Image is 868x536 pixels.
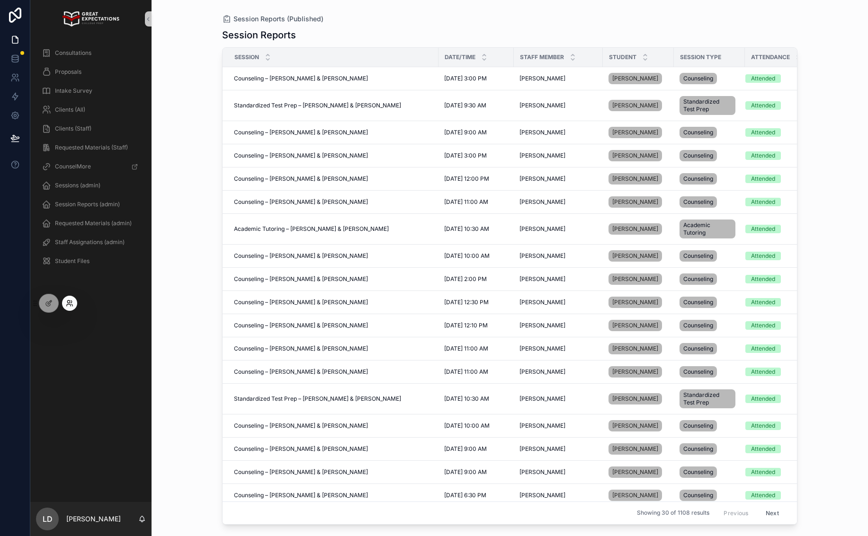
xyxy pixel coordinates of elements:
[745,275,817,283] a: Attended
[444,299,489,306] span: [DATE] 12:30 PM
[234,345,433,352] a: Counseling – [PERSON_NAME] & [PERSON_NAME]
[745,468,817,476] a: Attended
[444,345,508,352] a: [DATE] 11:00 AM
[519,395,565,403] span: [PERSON_NAME]
[234,422,433,430] a: Counseling – [PERSON_NAME] & [PERSON_NAME]
[519,252,565,260] span: [PERSON_NAME]
[680,341,739,356] a: Counseling
[608,272,668,287] a: [PERSON_NAME]
[519,299,565,306] span: [PERSON_NAME]
[444,129,487,136] span: [DATE] 9:00 AM
[751,225,775,233] div: Attended
[234,395,401,403] span: Standardized Test Prep – [PERSON_NAME] & [PERSON_NAME]
[444,275,487,283] span: [DATE] 2:00 PM
[608,320,662,331] a: [PERSON_NAME]
[612,492,658,499] span: [PERSON_NAME]
[608,71,668,86] a: [PERSON_NAME]
[680,53,721,61] span: Session Type
[683,391,732,406] span: Standardized Test Prep
[55,125,91,132] span: Clients (Staff)
[519,152,597,159] a: [PERSON_NAME]
[612,445,658,453] span: [PERSON_NAME]
[683,175,713,183] span: Counseling
[444,225,489,233] span: [DATE] 10:30 AM
[234,225,433,233] a: Academic Tutoring – [PERSON_NAME] & [PERSON_NAME]
[745,252,817,260] a: Attended
[680,194,739,210] a: Counseling
[608,250,662,262] a: [PERSON_NAME]
[683,252,713,260] span: Counseling
[36,82,146,99] a: Intake Survey
[751,151,775,160] div: Attended
[444,275,508,283] a: [DATE] 2:00 PM
[608,295,668,310] a: [PERSON_NAME]
[751,491,775,500] div: Attended
[612,345,658,352] span: [PERSON_NAME]
[234,198,433,206] a: Counseling – [PERSON_NAME] & [PERSON_NAME]
[234,102,401,109] span: Standardized Test Prep – [PERSON_NAME] & [PERSON_NAME]
[234,492,368,499] span: Counseling – [PERSON_NAME] & [PERSON_NAME]
[55,163,91,170] span: CounselMore
[519,102,565,109] span: [PERSON_NAME]
[519,275,565,283] span: [PERSON_NAME]
[680,218,739,240] a: Academic Tutoring
[519,422,565,430] span: [PERSON_NAME]
[519,129,597,136] a: [PERSON_NAME]
[233,14,323,24] span: Session Reports (Published)
[608,297,662,308] a: [PERSON_NAME]
[519,422,597,430] a: [PERSON_NAME]
[519,152,565,159] span: [PERSON_NAME]
[234,445,433,453] a: Counseling – [PERSON_NAME] & [PERSON_NAME]
[234,175,368,183] span: Counseling – [PERSON_NAME] & [PERSON_NAME]
[234,345,368,352] span: Counseling – [PERSON_NAME] & [PERSON_NAME]
[608,196,662,208] a: [PERSON_NAME]
[234,129,368,136] span: Counseling – [PERSON_NAME] & [PERSON_NAME]
[234,445,368,453] span: Counseling – [PERSON_NAME] & [PERSON_NAME]
[683,75,713,82] span: Counseling
[608,341,668,356] a: [PERSON_NAME]
[444,152,487,159] span: [DATE] 3:00 PM
[680,364,739,379] a: Counseling
[36,234,146,251] a: Staff Assignations (admin)
[519,322,597,329] a: [PERSON_NAME]
[519,175,565,183] span: [PERSON_NAME]
[608,273,662,285] a: [PERSON_NAME]
[608,148,668,163] a: [PERSON_NAME]
[612,468,658,476] span: [PERSON_NAME]
[222,14,323,24] a: Session Reports (Published)
[445,53,475,61] span: Date/Time
[745,225,817,233] a: Attended
[608,443,662,455] a: [PERSON_NAME]
[609,53,636,61] span: Student
[608,194,668,210] a: [PERSON_NAME]
[680,171,739,186] a: Counseling
[36,101,146,118] a: Clients (All)
[608,98,668,113] a: [PERSON_NAME]
[444,198,488,206] span: [DATE] 11:00 AM
[751,101,775,110] div: Attended
[234,299,433,306] a: Counseling – [PERSON_NAME] & [PERSON_NAME]
[55,87,92,95] span: Intake Survey
[234,368,368,376] span: Counseling – [PERSON_NAME] & [PERSON_NAME]
[612,322,658,329] span: [PERSON_NAME]
[444,445,508,453] a: [DATE] 9:00 AM
[608,173,662,185] a: [PERSON_NAME]
[444,129,508,136] a: [DATE] 9:00 AM
[234,75,368,82] span: Counseling – [PERSON_NAME] & [PERSON_NAME]
[683,221,732,237] span: Academic Tutoring
[608,488,668,503] a: [PERSON_NAME]
[751,422,775,430] div: Attended
[683,299,713,306] span: Counseling
[751,252,775,260] div: Attended
[683,275,713,283] span: Counseling
[444,75,508,82] a: [DATE] 3:00 PM
[745,395,817,403] a: Attended
[519,492,597,499] a: [PERSON_NAME]
[444,368,508,376] a: [DATE] 11:00 AM
[608,490,662,501] a: [PERSON_NAME]
[234,152,433,159] a: Counseling – [PERSON_NAME] & [PERSON_NAME]
[608,366,662,378] a: [PERSON_NAME]
[680,295,739,310] a: Counseling
[444,395,508,403] a: [DATE] 10:30 AM
[519,345,597,352] a: [PERSON_NAME]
